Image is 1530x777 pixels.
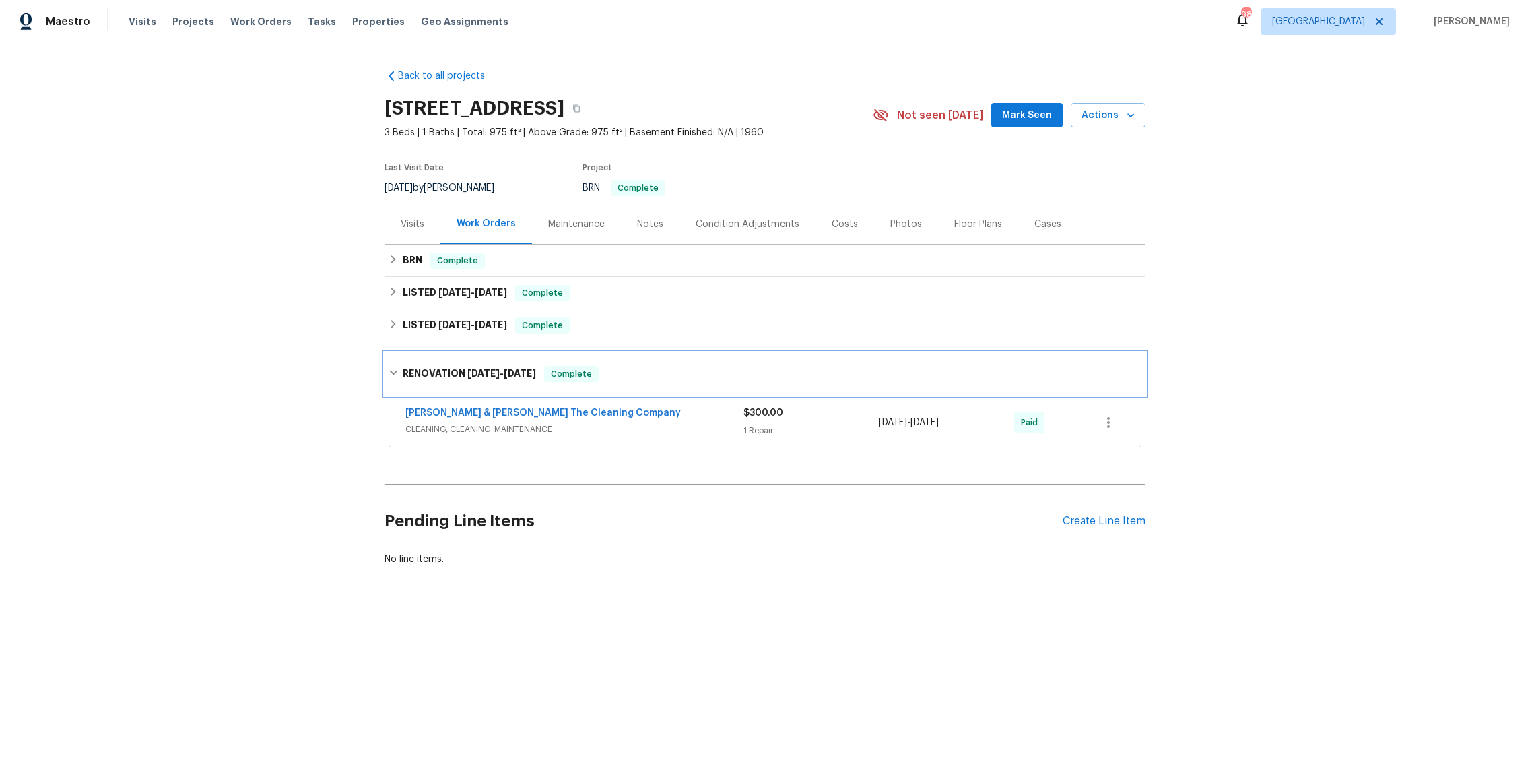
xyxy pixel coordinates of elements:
[352,15,405,28] span: Properties
[1063,515,1145,528] div: Create Line Item
[467,369,536,378] span: -
[385,69,514,83] a: Back to all projects
[696,218,799,231] div: Condition Adjustments
[475,288,507,297] span: [DATE]
[743,408,783,418] span: $300.00
[564,96,589,121] button: Copy Address
[172,15,214,28] span: Projects
[832,218,858,231] div: Costs
[1034,218,1061,231] div: Cases
[879,416,939,429] span: -
[308,17,336,26] span: Tasks
[475,320,507,330] span: [DATE]
[548,218,605,231] div: Maintenance
[1002,107,1052,124] span: Mark Seen
[954,218,1002,231] div: Floor Plans
[385,553,1145,566] div: No line items.
[403,317,507,334] h6: LISTED
[545,367,597,381] span: Complete
[421,15,508,28] span: Geo Assignments
[385,164,444,172] span: Last Visit Date
[743,424,879,437] div: 1 Repair
[385,245,1145,277] div: BRN Complete
[230,15,292,28] span: Work Orders
[438,320,471,330] span: [DATE]
[1071,103,1145,128] button: Actions
[1428,15,1510,28] span: [PERSON_NAME]
[897,108,983,122] span: Not seen [DATE]
[457,217,516,230] div: Work Orders
[385,183,413,193] span: [DATE]
[612,184,664,192] span: Complete
[385,309,1145,342] div: LISTED [DATE]-[DATE]Complete
[385,126,873,139] span: 3 Beds | 1 Baths | Total: 975 ft² | Above Grade: 975 ft² | Basement Finished: N/A | 1960
[438,320,507,330] span: -
[438,288,471,297] span: [DATE]
[438,288,507,297] span: -
[385,180,510,196] div: by [PERSON_NAME]
[910,418,939,427] span: [DATE]
[385,277,1145,309] div: LISTED [DATE]-[DATE]Complete
[583,183,665,193] span: BRN
[517,319,568,332] span: Complete
[1272,15,1365,28] span: [GEOGRAPHIC_DATA]
[1241,8,1251,22] div: 98
[467,369,500,378] span: [DATE]
[401,218,424,231] div: Visits
[879,418,907,427] span: [DATE]
[1082,107,1135,124] span: Actions
[403,285,507,301] h6: LISTED
[46,15,90,28] span: Maestro
[583,164,612,172] span: Project
[405,423,743,436] span: CLEANING, CLEANING_MAINTENANCE
[991,103,1063,128] button: Mark Seen
[403,366,536,382] h6: RENOVATION
[504,369,536,378] span: [DATE]
[1021,416,1043,429] span: Paid
[517,286,568,300] span: Complete
[405,408,681,418] a: [PERSON_NAME] & [PERSON_NAME] The Cleaning Company
[385,490,1063,553] h2: Pending Line Items
[129,15,156,28] span: Visits
[385,102,564,115] h2: [STREET_ADDRESS]
[637,218,663,231] div: Notes
[890,218,922,231] div: Photos
[432,254,484,268] span: Complete
[403,253,422,269] h6: BRN
[385,352,1145,396] div: RENOVATION [DATE]-[DATE]Complete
